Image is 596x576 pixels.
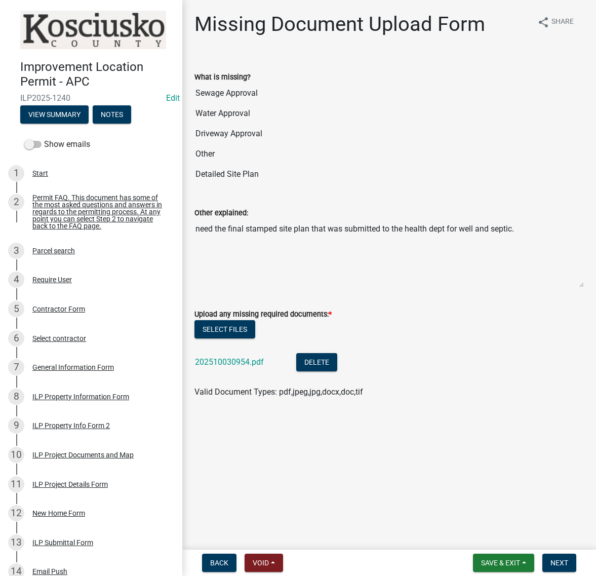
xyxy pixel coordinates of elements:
[481,559,520,567] span: Save & Exit
[32,393,129,400] div: ILP Property Information Form
[20,111,89,119] wm-modal-confirm: Summary
[32,481,108,488] div: ILP Project Details Form
[194,12,485,36] h1: Missing Document Upload Form
[529,12,582,32] button: shareShare
[194,210,248,217] label: Other explained:
[166,93,180,103] a: Edit
[8,359,24,375] div: 7
[8,534,24,551] div: 13
[32,451,134,458] div: ILP Project Documents and Map
[194,387,363,397] span: Valid Document Types: pdf,jpeg,jpg,docx,doc,tif
[93,111,131,119] wm-modal-confirm: Notes
[32,422,110,429] div: ILP Property Info Form 2
[32,194,166,229] div: Permit FAQ. This document has some of the most asked questions and answers in regards to the perm...
[32,247,75,254] div: Parcel search
[195,357,264,367] a: 202510030954.pdf
[537,16,549,28] i: share
[24,138,90,150] label: Show emails
[194,320,255,338] button: Select files
[8,165,24,181] div: 1
[296,353,337,371] button: Delete
[253,559,269,567] span: Void
[32,568,67,575] div: Email Push
[32,276,72,283] div: Require User
[32,305,85,313] div: Contractor Form
[8,505,24,521] div: 12
[8,272,24,288] div: 4
[8,301,24,317] div: 5
[551,16,574,28] span: Share
[20,11,166,49] img: Kosciusko County, Indiana
[32,364,114,371] div: General Information Form
[194,219,584,288] textarea: need the final stamped site plan that was submitted to the health dept for well and septic.
[93,105,131,124] button: Notes
[32,335,86,342] div: Select contractor
[166,93,180,103] wm-modal-confirm: Edit Application Number
[473,554,534,572] button: Save & Exit
[542,554,576,572] button: Next
[550,559,568,567] span: Next
[194,74,251,81] label: What is missing?
[8,389,24,405] div: 8
[32,539,93,546] div: ILP Submittal Form
[20,93,162,103] span: ILP2025-1240
[8,476,24,492] div: 11
[194,311,332,318] label: Upload any missing required documents:
[296,358,337,368] wm-modal-confirm: Delete Document
[8,447,24,463] div: 10
[202,554,236,572] button: Back
[20,60,174,89] h4: Improvement Location Permit - APC
[8,330,24,347] div: 6
[8,194,24,210] div: 2
[32,510,85,517] div: New Home Form
[32,170,48,177] div: Start
[20,105,89,124] button: View Summary
[8,243,24,259] div: 3
[245,554,283,572] button: Void
[8,417,24,434] div: 9
[210,559,228,567] span: Back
